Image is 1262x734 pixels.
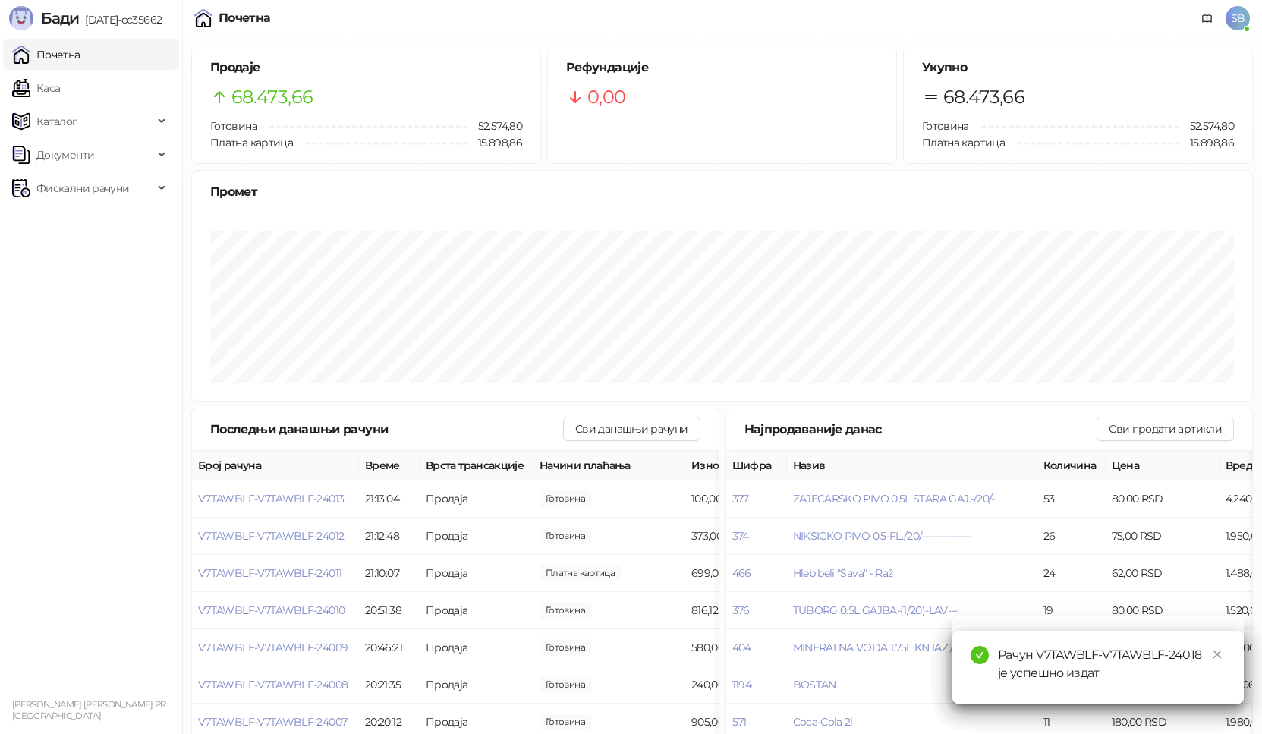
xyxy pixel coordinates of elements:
[793,678,836,691] button: BOSTAN
[732,529,749,543] button: 374
[359,518,420,555] td: 21:12:48
[359,629,420,666] td: 20:46:21
[192,451,359,480] th: Број рачуна
[793,603,958,617] span: TUBORG 0.5L GAJBA-(1/20)-LAV---
[210,182,1234,201] div: Промет
[198,529,344,543] button: V7TAWBLF-V7TAWBLF-24012
[420,480,533,518] td: Продаја
[1097,417,1234,441] button: Сви продати артикли
[359,555,420,592] td: 21:10:07
[563,417,700,441] button: Сви данашњи рачуни
[1106,451,1220,480] th: Цена
[922,136,1005,150] span: Платна картица
[359,451,420,480] th: Време
[1106,480,1220,518] td: 80,00 RSD
[36,106,77,137] span: Каталог
[793,715,853,729] button: Coca-Cola 2l
[685,518,799,555] td: 373,00 RSD
[793,641,964,654] button: MINERALNA VODA 1.75L KNJAZ /6/
[726,451,787,480] th: Шифра
[1179,134,1234,151] span: 15.898,86
[540,528,591,544] span: 373,00
[198,566,341,580] button: V7TAWBLF-V7TAWBLF-24011
[359,480,420,518] td: 21:13:04
[1106,555,1220,592] td: 62,00 RSD
[1195,6,1220,30] a: Документација
[467,118,522,134] span: 52.574,80
[36,140,94,170] span: Документи
[420,592,533,629] td: Продаја
[1212,649,1223,660] span: close
[198,603,345,617] button: V7TAWBLF-V7TAWBLF-24010
[79,13,162,27] span: [DATE]-cc35662
[219,12,271,24] div: Почетна
[540,639,591,656] span: 580,00
[36,173,129,203] span: Фискални рачуни
[210,136,293,150] span: Платна картица
[1037,518,1106,555] td: 26
[1037,451,1106,480] th: Количина
[1179,118,1234,134] span: 52.574,80
[587,83,625,112] span: 0,00
[1106,518,1220,555] td: 75,00 RSD
[732,641,751,654] button: 404
[231,83,313,112] span: 68.473,66
[1209,646,1226,663] a: Close
[420,518,533,555] td: Продаја
[566,58,878,77] h5: Рефундације
[9,6,33,30] img: Logo
[198,492,344,506] button: V7TAWBLF-V7TAWBLF-24013
[467,134,522,151] span: 15.898,86
[1037,480,1106,518] td: 53
[198,715,347,729] button: V7TAWBLF-V7TAWBLF-24007
[198,641,348,654] button: V7TAWBLF-V7TAWBLF-24009
[420,555,533,592] td: Продаја
[732,715,747,729] button: 571
[1037,555,1106,592] td: 24
[732,566,751,580] button: 466
[198,678,348,691] button: V7TAWBLF-V7TAWBLF-24008
[540,602,591,619] span: 816,12
[12,73,60,103] a: Каса
[793,529,971,543] button: NIKSICKO PIVO 0.5-FL./20/---------------
[1037,592,1106,629] td: 19
[685,451,799,480] th: Износ
[540,676,591,693] span: 240,00
[793,492,995,506] button: ZAJECARSKO PIVO 0.5L STARA GAJ.-/20/-
[420,451,533,480] th: Врста трансакције
[420,629,533,666] td: Продаја
[732,678,751,691] button: 1194
[685,629,799,666] td: 580,00 RSD
[210,119,257,133] span: Готовина
[943,83,1024,112] span: 68.473,66
[793,566,893,580] button: Hleb beli "Sava" - Raž
[540,565,621,581] span: 699,00
[210,58,522,77] h5: Продаје
[685,592,799,629] td: 816,12 RSD
[787,451,1037,480] th: Назив
[359,592,420,629] td: 20:51:38
[922,58,1234,77] h5: Укупно
[12,39,80,70] a: Почетна
[210,420,563,439] div: Последњи данашњи рачуни
[922,119,969,133] span: Готовина
[533,451,685,480] th: Начини плаћања
[732,603,750,617] button: 376
[998,646,1226,682] div: Рачун V7TAWBLF-V7TAWBLF-24018 је успешно издат
[359,666,420,704] td: 20:21:35
[12,699,166,721] small: [PERSON_NAME] [PERSON_NAME] PR [GEOGRAPHIC_DATA]
[540,490,591,507] span: 100,00
[971,646,989,664] span: check-circle
[1106,592,1220,629] td: 80,00 RSD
